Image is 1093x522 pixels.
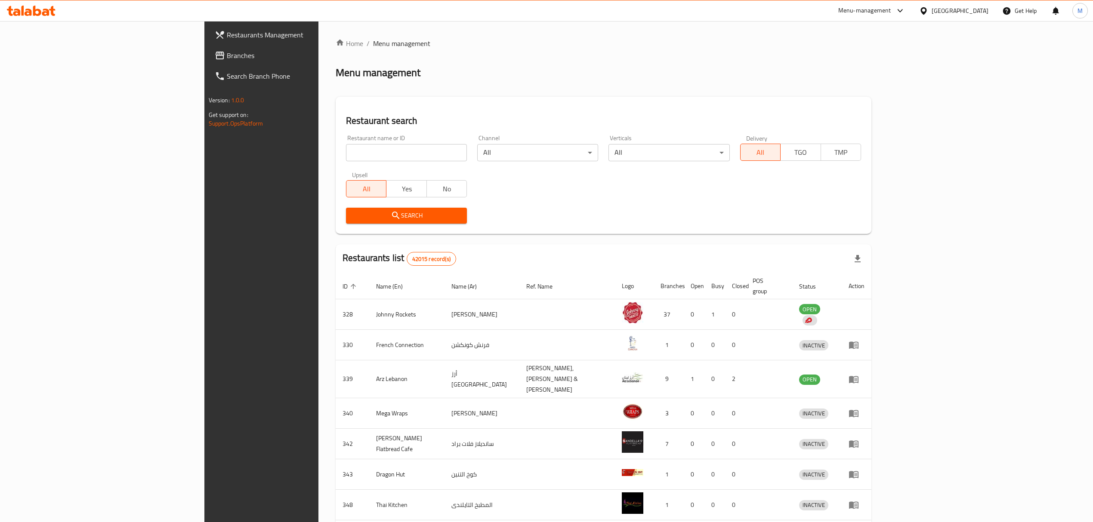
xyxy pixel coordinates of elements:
button: All [740,144,781,161]
span: Ref. Name [526,281,564,292]
div: Menu [849,340,865,350]
h2: Restaurants list [343,252,456,266]
img: Dragon Hut [622,462,643,483]
td: Mega Wraps [369,398,445,429]
td: [PERSON_NAME] [445,299,519,330]
button: TMP [821,144,861,161]
td: 0 [684,330,704,360]
button: Search [346,208,467,224]
div: INACTIVE [799,340,828,350]
td: 7 [654,429,684,459]
td: 0 [725,299,746,330]
span: All [350,183,383,195]
td: 1 [654,490,684,520]
div: Menu-management [838,6,891,16]
span: INACTIVE [799,341,828,350]
td: Thai Kitchen [369,490,445,520]
div: Total records count [407,252,456,266]
span: INACTIVE [799,500,828,510]
img: delivery hero logo [804,316,812,324]
span: TGO [784,146,817,159]
td: كوخ التنين [445,459,519,490]
span: TMP [824,146,858,159]
a: Restaurants Management [208,25,387,45]
a: Support.OpsPlatform [209,118,263,129]
td: 1 [684,360,704,398]
a: Search Branch Phone [208,66,387,86]
label: Delivery [746,135,768,141]
div: All [477,144,598,161]
td: 0 [704,459,725,490]
span: M [1078,6,1083,15]
span: POS group [753,276,782,296]
span: Restaurants Management [227,30,380,40]
td: سانديلاز فلات براد [445,429,519,459]
span: Name (En) [376,281,414,292]
div: Menu [849,469,865,479]
td: 0 [684,429,704,459]
td: 0 [725,490,746,520]
td: 0 [725,398,746,429]
img: Johnny Rockets [622,302,643,323]
td: 3 [654,398,684,429]
button: No [426,180,467,197]
span: INACTIVE [799,439,828,449]
th: Branches [654,273,684,299]
td: أرز [GEOGRAPHIC_DATA] [445,360,519,398]
span: 42015 record(s) [407,255,456,263]
button: TGO [780,144,821,161]
div: OPEN [799,304,820,314]
td: فرنش كونكشن [445,330,519,360]
nav: breadcrumb [336,38,871,49]
td: 0 [725,330,746,360]
img: Sandella's Flatbread Cafe [622,431,643,453]
td: [PERSON_NAME] Flatbread Cafe [369,429,445,459]
th: Busy [704,273,725,299]
td: 0 [684,398,704,429]
td: المطبخ التايلندى [445,490,519,520]
div: Indicates that the vendor menu management has been moved to DH Catalog service [803,315,817,325]
td: Johnny Rockets [369,299,445,330]
span: 1.0.0 [231,95,244,106]
button: All [346,180,386,197]
img: Thai Kitchen [622,492,643,514]
td: 0 [704,398,725,429]
span: ID [343,281,359,292]
td: Dragon Hut [369,459,445,490]
span: Search [353,210,460,221]
td: 0 [704,330,725,360]
td: 0 [725,429,746,459]
td: 0 [704,490,725,520]
span: Name (Ar) [451,281,488,292]
span: OPEN [799,375,820,384]
div: Export file [847,249,868,269]
img: Arz Lebanon [622,367,643,388]
td: 0 [704,429,725,459]
span: Menu management [373,38,430,49]
td: 0 [704,360,725,398]
td: 0 [725,459,746,490]
button: Yes [386,180,426,197]
div: INACTIVE [799,500,828,510]
span: Version: [209,95,230,106]
td: 0 [684,299,704,330]
td: [PERSON_NAME] [445,398,519,429]
td: 0 [684,459,704,490]
a: Branches [208,45,387,66]
img: Mega Wraps [622,401,643,422]
div: [GEOGRAPHIC_DATA] [932,6,988,15]
td: Arz Lebanon [369,360,445,398]
div: All [608,144,729,161]
span: Yes [390,183,423,195]
div: Menu [849,439,865,449]
th: Action [842,273,871,299]
span: Get support on: [209,109,248,120]
span: No [430,183,463,195]
th: Closed [725,273,746,299]
span: INACTIVE [799,408,828,418]
td: 1 [654,459,684,490]
label: Upsell [352,172,368,178]
span: Search Branch Phone [227,71,380,81]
